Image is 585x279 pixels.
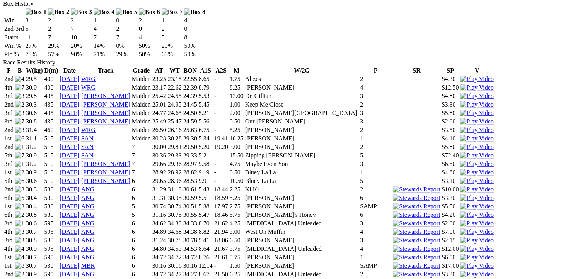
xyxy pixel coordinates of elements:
[138,51,160,58] td: 50%
[460,84,493,91] img: Play Video
[26,135,43,142] td: 31.1
[184,42,206,50] td: 50%
[460,271,493,277] a: View replay
[184,8,205,15] img: Box 8
[48,42,70,50] td: 29%
[15,228,24,235] img: 3
[229,101,244,108] td: 1.00
[4,34,24,41] td: Starts
[81,76,96,82] a: WRG
[161,34,183,41] td: 5
[15,84,24,91] img: 7
[152,92,167,100] td: 25.42
[81,127,96,133] a: WRG
[81,211,95,218] a: ANG
[167,92,182,100] td: 24.55
[60,186,80,193] a: [DATE]
[393,254,440,261] img: Stewards Report
[44,109,59,117] td: 435
[81,118,130,125] a: [PERSON_NAME]
[15,144,24,150] img: 1
[460,178,493,184] img: Play Video
[15,76,24,83] img: 4
[93,34,115,41] td: 7
[60,101,80,108] a: [DATE]
[81,110,130,116] a: [PERSON_NAME]
[25,34,47,41] td: 11
[198,109,213,117] td: 5.21
[15,178,24,184] img: 6
[360,67,392,74] th: P
[25,25,47,33] td: 5
[93,17,115,24] td: 1
[392,67,440,74] th: SR
[81,186,95,193] a: ANG
[70,34,92,41] td: 10
[15,254,24,261] img: 4
[214,109,229,117] td: -
[460,228,493,235] img: Play Video
[460,135,493,142] img: Play Video
[393,262,440,269] img: Stewards Report
[131,75,151,83] td: Maiden
[460,152,493,159] img: Play Video
[48,34,70,41] td: 7
[25,17,47,24] td: 3
[4,109,14,117] td: 3rd
[70,17,92,24] td: 2
[152,109,167,117] td: 24.77
[214,126,229,134] td: -
[393,211,440,218] img: Stewards Report
[245,118,359,125] td: Our [PERSON_NAME]
[81,178,130,184] a: [PERSON_NAME]
[26,84,43,91] td: 30.0
[393,245,440,252] img: Stewards Report
[70,42,92,50] td: 20%
[441,126,459,134] td: $3.50
[460,271,493,278] img: Play Video
[460,178,493,184] a: Watch Replay on Watchdog
[81,245,95,252] a: ANG
[393,220,440,227] img: Stewards Report
[15,127,24,134] img: 3
[93,25,115,33] td: 4
[460,118,493,125] img: Play Video
[3,0,582,7] div: Box History
[162,8,183,15] img: Box 7
[15,220,24,227] img: 1
[460,203,493,210] img: Play Video
[460,245,493,252] img: Play Video
[360,109,392,117] td: 3
[167,109,182,117] td: 24.65
[4,84,14,91] td: 4th
[60,76,80,82] a: [DATE]
[460,228,493,235] a: View replay
[94,8,115,15] img: Box 4
[81,228,95,235] a: ANG
[460,254,493,260] a: View replay
[116,8,137,15] img: Box 5
[460,254,493,261] img: Play Video
[60,203,80,210] a: [DATE]
[60,211,80,218] a: [DATE]
[116,17,138,24] td: 0
[60,262,80,269] a: [DATE]
[460,144,493,150] a: Watch Replay on Watchdog
[81,271,95,277] a: ANG
[60,220,80,227] a: [DATE]
[60,110,80,116] a: [DATE]
[460,76,493,83] img: Play Video
[460,93,493,99] a: Watch Replay on Watchdog
[81,203,95,210] a: ANG
[460,144,493,150] img: Play Video
[15,271,24,278] img: 2
[460,262,493,269] img: Play Video
[183,75,198,83] td: 22.55
[183,84,198,91] td: 22.39
[4,25,24,33] td: 2nd-3rd
[393,194,440,201] img: Stewards Report
[44,101,59,108] td: 435
[161,25,183,33] td: 2
[44,92,59,100] td: 435
[184,25,206,33] td: 0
